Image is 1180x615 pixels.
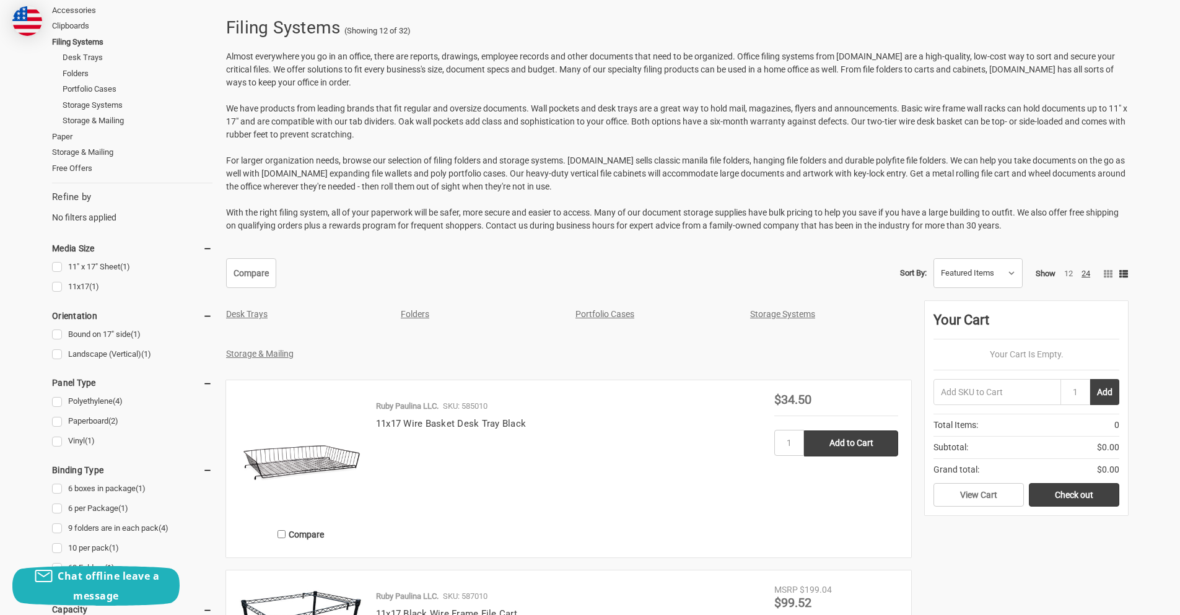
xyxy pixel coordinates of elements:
p: With the right filing system, all of your paperwork will be safer, more secure and easier to acce... [226,206,1128,232]
a: Storage Systems [750,309,815,319]
a: View Cart [933,483,1024,507]
a: Folders [63,66,212,82]
a: 6 boxes in package [52,481,212,497]
img: duty and tax information for United States [12,6,42,36]
span: (1) [109,543,119,552]
a: Desk Trays [63,50,212,66]
a: Check out [1029,483,1119,507]
a: Portfolio Cases [575,309,634,319]
a: Storage & Mailing [52,144,212,160]
a: Compare [226,258,276,288]
input: Add SKU to Cart [933,379,1060,405]
a: Storage & Mailing [63,113,212,129]
span: Subtotal: [933,441,968,454]
span: Total Items: [933,419,978,432]
span: (4) [159,523,168,533]
span: (1) [120,262,130,271]
a: Storage Systems [63,97,212,113]
h5: Binding Type [52,463,212,478]
span: Chat offline leave a message [58,569,159,603]
a: Landscape (Vertical) [52,346,212,363]
span: (Showing 12 of 32) [344,25,411,37]
a: 11" x 17" Sheet [52,259,212,276]
a: Bound on 17" side [52,326,212,343]
label: Sort By: [900,264,927,282]
button: Chat offline leave a message [12,566,180,606]
a: Clipboards [52,18,212,34]
button: Add [1090,379,1119,405]
div: No filters applied [52,190,212,224]
p: Ruby Paulina LLC. [376,400,439,412]
p: Ruby Paulina LLC. [376,590,439,603]
h5: Orientation [52,308,212,323]
a: Accessories [52,2,212,19]
a: 6 per Package [52,500,212,517]
span: (4) [113,396,123,406]
span: (1) [131,329,141,339]
span: (2) [108,416,118,425]
p: Your Cart Is Empty. [933,348,1119,361]
p: For larger organization needs, browse our selection of filing folders and storage systems. [DOMAI... [226,154,1128,193]
h5: Media Size [52,241,212,256]
a: Storage & Mailing [226,349,294,359]
a: 11x17 [52,279,212,295]
p: Almost everywhere you go in an office, there are reports, drawings, employee records and other do... [226,50,1128,89]
p: SKU: 585010 [443,400,487,412]
span: 0 [1114,419,1119,432]
span: $0.00 [1097,441,1119,454]
p: SKU: 587010 [443,590,487,603]
span: (1) [85,436,95,445]
a: Paperboard [52,413,212,430]
a: Desk Trays [226,309,268,319]
a: Filing Systems [52,34,212,50]
span: Grand total: [933,463,979,476]
span: $99.52 [774,595,811,610]
a: Folders [401,309,429,319]
a: 11x17 Wire Basket Desk Tray Black [376,418,526,429]
span: Show [1036,269,1055,278]
a: 12 [1064,269,1073,278]
span: (1) [89,282,99,291]
img: 11x17 Wire Basket Desk Tray Black [239,393,363,517]
span: $0.00 [1097,463,1119,476]
h5: Refine by [52,190,212,204]
a: 10 per pack [52,540,212,557]
a: Polyethylene [52,393,212,410]
a: Paper [52,129,212,145]
input: Compare [278,530,286,538]
a: Portfolio Cases [63,81,212,97]
input: Add to Cart [804,430,898,456]
a: Vinyl [52,433,212,450]
a: 9 folders are in each pack [52,520,212,537]
a: Free Offers [52,160,212,177]
div: MSRP [774,583,798,596]
span: $34.50 [774,392,811,407]
p: We have products from leading brands that fit regular and oversize documents. Wall pockets and de... [226,102,1128,141]
div: Your Cart [933,310,1119,339]
h1: Filing Systems [226,12,341,44]
span: (1) [141,349,151,359]
span: (1) [105,563,115,572]
a: 60 Folders [52,560,212,577]
span: $199.04 [800,585,832,595]
h5: Panel Type [52,375,212,390]
label: Compare [239,524,363,544]
a: 24 [1082,269,1090,278]
span: (1) [118,504,128,513]
span: (1) [136,484,146,493]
